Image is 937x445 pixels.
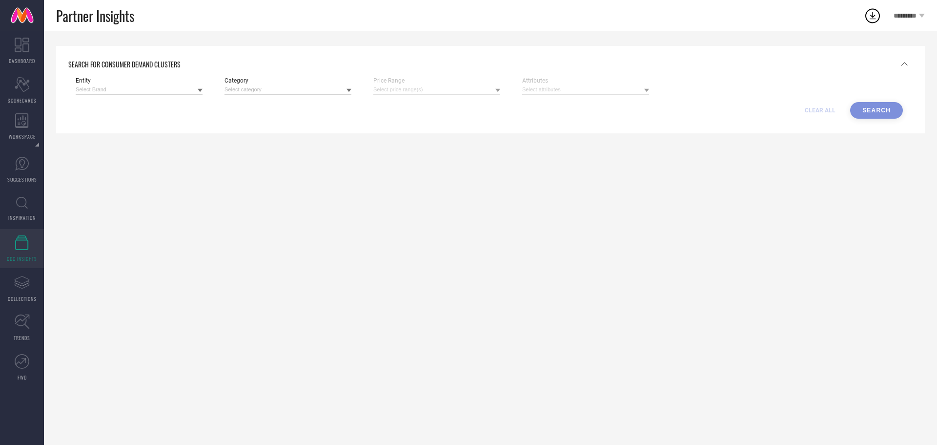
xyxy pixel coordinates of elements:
span: SUGGESTIONS [7,176,37,183]
span: CLEAR ALL [805,107,835,114]
span: INSPIRATION [8,214,36,221]
span: CDC INSIGHTS [7,255,37,262]
span: DASHBOARD [9,57,35,64]
input: Select Brand [76,85,203,95]
span: SCORECARDS [8,97,37,104]
div: Open download list [864,7,881,24]
span: Price Range [373,77,500,84]
span: COLLECTIONS [8,295,37,302]
input: Select category [224,85,351,95]
span: Attributes [522,77,649,84]
span: SEARCH FOR CONSUMER DEMAND CLUSTERS [68,59,181,69]
span: FWD [18,374,27,381]
span: Entity [76,77,203,84]
span: WORKSPACE [9,133,36,140]
span: TRENDS [14,334,30,341]
span: Partner Insights [56,6,134,26]
span: Category [224,77,351,84]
